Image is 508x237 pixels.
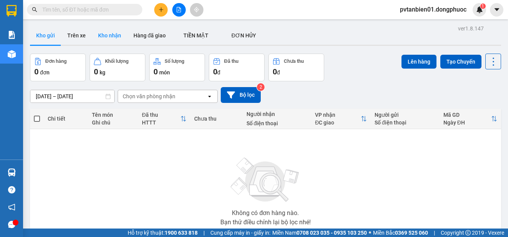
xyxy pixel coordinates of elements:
[443,119,491,126] div: Ngày ĐH
[277,69,280,76] span: đ
[217,69,220,76] span: đ
[165,230,198,236] strong: 1900 633 818
[227,153,304,207] img: svg+xml;base64,PHN2ZyBjbGFzcz0ibGlzdC1wbHVnX19zdmciIHhtbG5zPSJodHRwOi8vd3d3LnczLm9yZy8yMDAwL3N2Zy...
[90,54,145,81] button: Khối lượng0kg
[296,230,367,236] strong: 0708 023 035 - 0935 103 250
[232,210,299,216] div: Không có đơn hàng nào.
[490,3,503,17] button: caret-down
[375,119,436,126] div: Số điện thoại
[48,116,84,122] div: Chi tiết
[128,229,198,237] span: Hỗ trợ kỹ thuật:
[284,59,304,64] div: Chưa thu
[45,59,67,64] div: Đơn hàng
[190,3,203,17] button: aim
[311,109,371,129] th: Toggle SortBy
[8,50,16,58] img: warehouse-icon
[8,168,16,176] img: warehouse-icon
[127,26,172,45] button: Hàng đã giao
[232,32,256,39] span: ĐƠN HỦY
[40,69,50,76] span: đơn
[8,186,15,193] span: question-circle
[94,67,98,76] span: 0
[401,55,436,69] button: Lên hàng
[207,93,213,99] svg: open
[30,26,61,45] button: Kho gửi
[154,3,168,17] button: plus
[165,59,184,64] div: Số lượng
[194,7,199,12] span: aim
[247,111,308,117] div: Người nhận
[247,120,308,126] div: Số điện thoại
[440,55,481,69] button: Tạo Chuyến
[220,219,311,225] div: Bạn thử điều chỉnh lại bộ lọc nhé!
[203,229,205,237] span: |
[172,3,186,17] button: file-add
[443,112,491,118] div: Mã GD
[476,6,483,13] img: icon-new-feature
[194,116,239,122] div: Chưa thu
[92,119,134,126] div: Ghi chú
[210,229,270,237] span: Cung cấp máy in - giấy in:
[221,87,261,103] button: Bộ lọc
[434,229,435,237] span: |
[369,231,371,234] span: ⚪️
[440,109,501,129] th: Toggle SortBy
[493,6,500,13] span: caret-down
[32,7,37,12] span: search
[142,112,180,118] div: Đã thu
[61,26,92,45] button: Trên xe
[315,112,361,118] div: VP nhận
[257,83,265,91] sup: 2
[395,230,428,236] strong: 0369 525 060
[224,59,238,64] div: Đã thu
[105,59,128,64] div: Khối lượng
[394,5,473,14] span: pvtanbien01.dongphuoc
[183,32,208,39] span: TIỀN MẶT
[176,7,182,12] span: file-add
[272,229,367,237] span: Miền Nam
[34,67,38,76] span: 0
[273,67,277,76] span: 0
[159,69,170,76] span: món
[158,7,164,12] span: plus
[153,67,158,76] span: 0
[213,67,217,76] span: 0
[458,24,484,33] div: ver 1.8.147
[123,92,175,100] div: Chọn văn phòng nhận
[315,119,361,126] div: ĐC giao
[92,26,127,45] button: Kho nhận
[481,3,484,9] span: 1
[8,31,16,39] img: solution-icon
[268,54,324,81] button: Chưa thu0đ
[480,3,486,9] sup: 1
[7,5,17,17] img: logo-vxr
[30,54,86,81] button: Đơn hàng0đơn
[142,119,180,126] div: HTTT
[100,69,105,76] span: kg
[92,112,134,118] div: Tên món
[138,109,190,129] th: Toggle SortBy
[375,112,436,118] div: Người gửi
[209,54,265,81] button: Đã thu0đ
[30,90,114,103] input: Select a date range.
[42,5,133,14] input: Tìm tên, số ĐT hoặc mã đơn
[373,229,428,237] span: Miền Bắc
[465,230,471,235] span: copyright
[149,54,205,81] button: Số lượng0món
[8,221,15,228] span: message
[8,203,15,211] span: notification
